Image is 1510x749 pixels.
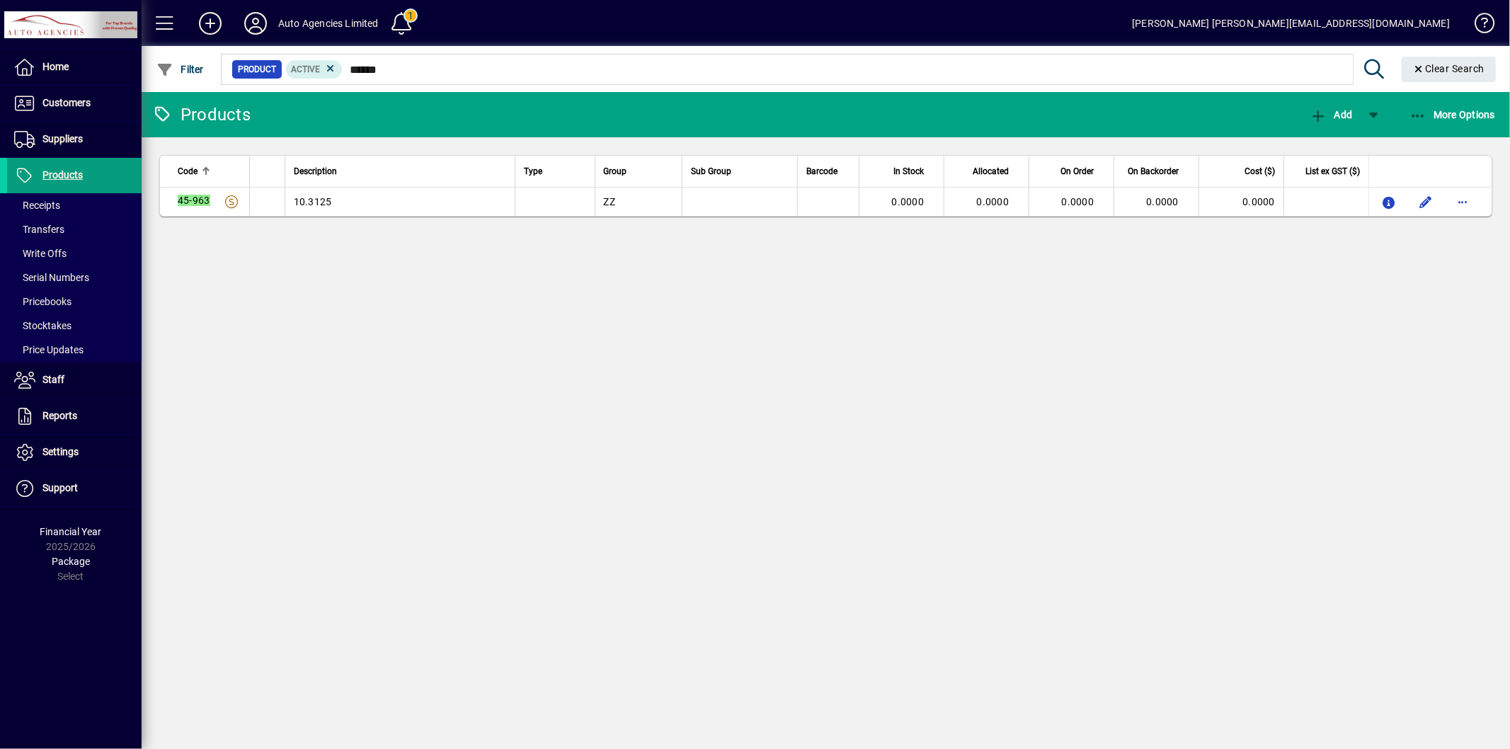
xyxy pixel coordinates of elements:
[294,164,507,179] div: Description
[7,86,142,121] a: Customers
[953,164,1022,179] div: Allocated
[42,97,91,108] span: Customers
[7,399,142,434] a: Reports
[1414,190,1437,213] button: Edit
[14,200,60,211] span: Receipts
[14,320,72,331] span: Stocktakes
[42,410,77,421] span: Reports
[14,248,67,259] span: Write Offs
[1451,190,1474,213] button: More options
[868,164,937,179] div: In Stock
[1038,164,1106,179] div: On Order
[153,57,207,82] button: Filter
[7,265,142,290] a: Serial Numbers
[806,164,850,179] div: Barcode
[7,314,142,338] a: Stocktakes
[1245,164,1275,179] span: Cost ($)
[1128,164,1179,179] span: On Backorder
[42,61,69,72] span: Home
[7,362,142,398] a: Staff
[893,164,924,179] span: In Stock
[178,164,198,179] span: Code
[1123,164,1191,179] div: On Backorder
[14,272,89,283] span: Serial Numbers
[278,12,379,35] div: Auto Agencies Limited
[42,169,83,181] span: Products
[1147,196,1179,207] span: 0.0000
[524,164,542,179] span: Type
[806,164,837,179] span: Barcode
[286,60,343,79] mat-chip: Activation Status: Active
[294,164,337,179] span: Description
[7,122,142,157] a: Suppliers
[7,338,142,362] a: Price Updates
[7,435,142,470] a: Settings
[188,11,233,36] button: Add
[152,103,251,126] div: Products
[7,471,142,506] a: Support
[42,482,78,493] span: Support
[14,344,84,355] span: Price Updates
[691,164,789,179] div: Sub Group
[1199,188,1283,216] td: 0.0000
[1406,102,1499,127] button: More Options
[1413,63,1485,74] span: Clear Search
[604,164,674,179] div: Group
[52,556,90,567] span: Package
[292,64,321,74] span: Active
[977,196,1009,207] span: 0.0000
[238,62,276,76] span: Product
[7,217,142,241] a: Transfers
[42,133,83,144] span: Suppliers
[1409,109,1496,120] span: More Options
[233,11,278,36] button: Profile
[1306,102,1356,127] button: Add
[1062,196,1094,207] span: 0.0000
[1305,164,1360,179] span: List ex GST ($)
[14,296,72,307] span: Pricebooks
[7,193,142,217] a: Receipts
[1060,164,1094,179] span: On Order
[604,164,627,179] span: Group
[7,290,142,314] a: Pricebooks
[42,446,79,457] span: Settings
[1132,12,1450,35] div: [PERSON_NAME] [PERSON_NAME][EMAIL_ADDRESS][DOMAIN_NAME]
[973,164,1009,179] span: Allocated
[1310,109,1352,120] span: Add
[691,164,731,179] span: Sub Group
[604,196,616,207] span: ZZ
[892,196,925,207] span: 0.0000
[524,164,585,179] div: Type
[1464,3,1492,49] a: Knowledge Base
[40,526,102,537] span: Financial Year
[14,224,64,235] span: Transfers
[7,241,142,265] a: Write Offs
[178,164,241,179] div: Code
[1402,57,1497,82] button: Clear
[7,50,142,85] a: Home
[156,64,204,75] span: Filter
[178,195,210,206] em: 45-963
[42,374,64,385] span: Staff
[294,196,332,207] span: 10.3125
